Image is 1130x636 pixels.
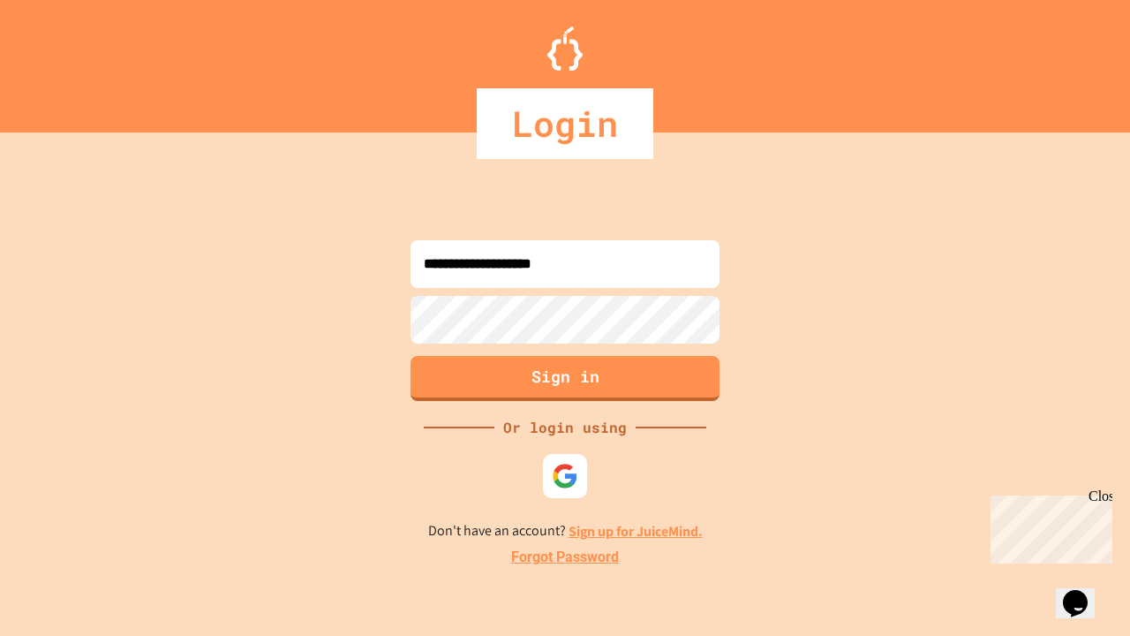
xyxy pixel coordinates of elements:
iframe: chat widget [983,488,1112,564]
a: Forgot Password [511,547,619,568]
div: Login [477,88,653,159]
p: Don't have an account? [428,520,703,542]
a: Sign up for JuiceMind. [569,522,703,541]
div: Or login using [494,417,636,438]
img: google-icon.svg [552,463,578,489]
button: Sign in [411,356,719,401]
div: Chat with us now!Close [7,7,122,112]
img: Logo.svg [547,26,583,71]
iframe: chat widget [1056,565,1112,618]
